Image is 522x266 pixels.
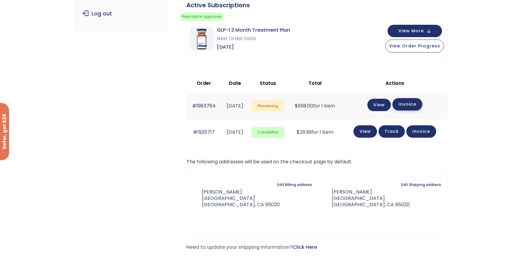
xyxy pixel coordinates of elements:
a: View [353,125,377,138]
span: GLP-1 3 Month Treatment Plan [217,26,290,34]
span: View Order Progress [389,43,440,49]
a: #1963764 [192,102,216,109]
button: View More [388,25,442,37]
a: Click Here [292,244,317,251]
p: The following addresses will be used on the checkout page by default. [186,158,447,166]
time: [DATE] [227,129,243,136]
span: 699.00 [295,102,313,109]
a: #1925717 [193,129,215,136]
span: Completed [251,127,284,138]
span: Processing [251,101,284,112]
span: $ [295,102,298,109]
span: Total [308,80,321,87]
a: Log out [79,7,163,20]
span: Status [260,80,276,87]
a: Invoice [406,125,436,138]
span: Actions [385,80,404,87]
a: Track [379,125,405,138]
a: Edit Billing address [277,181,312,189]
span: 29.99 [297,129,311,136]
span: Prescription Approved [180,12,223,21]
span: Next Order Date [217,34,290,43]
img: GLP-1 3 Month Treatment Plan [190,27,214,51]
address: [PERSON_NAME] [GEOGRAPHIC_DATA] [GEOGRAPHIC_DATA], CA 95020 [322,189,410,208]
a: Invoice [392,98,422,111]
a: View [367,99,391,111]
span: View More [398,29,424,33]
div: Active Subscriptions [186,1,447,9]
span: Date [229,80,241,87]
time: [DATE] [227,102,243,109]
span: [DATE] [217,43,290,51]
button: View Order Progress [385,40,444,53]
a: Edit Shipping address [401,181,441,189]
span: Order [197,80,211,87]
span: $ [297,129,300,136]
span: Need to update your shipping information? [186,244,317,251]
address: [PERSON_NAME] [GEOGRAPHIC_DATA] [GEOGRAPHIC_DATA], CA 95020 [193,189,280,208]
td: for 1 item [287,93,342,119]
td: for 1 item [287,119,342,146]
